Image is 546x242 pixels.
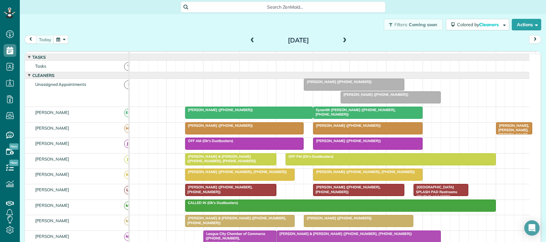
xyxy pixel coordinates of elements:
span: [PERSON_NAME] ([PHONE_NUMBER]) [304,216,372,220]
span: Coming soon [409,22,438,27]
span: 1pm [350,53,361,58]
button: next [529,35,541,44]
span: 2pm [386,53,398,58]
span: [GEOGRAPHIC_DATA] SPLASH PAD Restrooms ([PHONE_NUMBER]) [413,185,457,199]
span: [PERSON_NAME] ([PHONE_NUMBER]) [185,108,253,112]
span: [PERSON_NAME] ([PHONE_NUMBER]) [304,79,372,84]
span: Colored by [457,22,501,27]
span: OFF PM (Dk's Dustbusters) [285,154,334,159]
span: 4pm [460,53,471,58]
span: [PERSON_NAME] [34,141,71,146]
span: JB [124,140,133,148]
span: [PERSON_NAME] ([PHONE_NUMBER], [PHONE_NUMBER]) [313,170,415,174]
div: Open Intercom Messenger [524,220,540,236]
button: Colored byCleaners [446,19,509,30]
span: [PERSON_NAME] ([PHONE_NUMBER]) [185,123,253,128]
h2: [DATE] [258,37,338,44]
span: 5pm [496,53,507,58]
span: [PERSON_NAME] [34,203,71,208]
span: Eysenith [PERSON_NAME] ([PHONE_NUMBER], [PHONE_NUMBER]) [313,108,396,117]
span: HC [124,124,133,133]
span: [PERSON_NAME] ([PHONE_NUMBER]) [313,139,381,143]
span: Unassigned Appointments [34,82,87,87]
span: CALLED IN (Dk's Dustbusters) [185,200,239,205]
span: [PERSON_NAME] [34,110,71,115]
span: [PERSON_NAME] [34,234,71,239]
span: 9am [203,53,215,58]
span: [PERSON_NAME] ([PHONE_NUMBER]) [313,123,381,128]
span: New [9,160,19,166]
span: Tasks [34,64,47,69]
span: LF [124,186,133,194]
span: NN [124,232,133,241]
span: 10am [240,53,254,58]
span: [PERSON_NAME] ([PHONE_NUMBER], [PHONE_NUMBER]) [313,185,381,194]
span: OFF AM (Dk's Dustbusters) [185,139,234,143]
span: MB [124,217,133,225]
span: 7am [130,53,142,58]
span: 3pm [423,53,434,58]
button: prev [25,35,37,44]
button: Actions [512,19,541,30]
span: Cleaners [31,73,56,78]
span: [PERSON_NAME] ([PHONE_NUMBER], [PHONE_NUMBER]) [185,170,287,174]
span: [PERSON_NAME] [34,218,71,223]
span: JR [124,155,133,164]
span: 12pm [313,53,327,58]
span: [PERSON_NAME] & [PERSON_NAME] ([PHONE_NUMBER], [PHONE_NUMBER]) [185,216,286,225]
span: ! [124,80,133,89]
span: Cleaners [479,22,500,27]
button: today [36,35,54,44]
span: [PERSON_NAME] & [PERSON_NAME] ([PHONE_NUMBER], [PHONE_NUMBER]) [185,154,257,163]
span: MT [124,201,133,210]
span: 8am [167,53,178,58]
span: [PERSON_NAME] ([PHONE_NUMBER]) [340,92,409,97]
span: [PERSON_NAME], [PERSON_NAME], [PERSON_NAME], [PERSON_NAME], [PERSON_NAME] & [PERSON_NAME] P.C ([P... [496,123,529,178]
span: [PERSON_NAME] ([PHONE_NUMBER], [PHONE_NUMBER]) [185,185,253,194]
span: Filters: [394,22,408,27]
span: [PERSON_NAME] [34,156,71,162]
span: T [124,62,133,71]
span: KB [124,170,133,179]
span: Tasks [31,55,47,60]
span: [PERSON_NAME] [34,172,71,177]
span: 11am [276,53,291,58]
span: EM [124,109,133,117]
span: [PERSON_NAME] & [PERSON_NAME] ([PHONE_NUMBER], [PHONE_NUMBER]) [276,231,412,236]
span: [PERSON_NAME] [34,187,71,192]
span: New [9,143,19,150]
span: [PERSON_NAME] [34,125,71,131]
